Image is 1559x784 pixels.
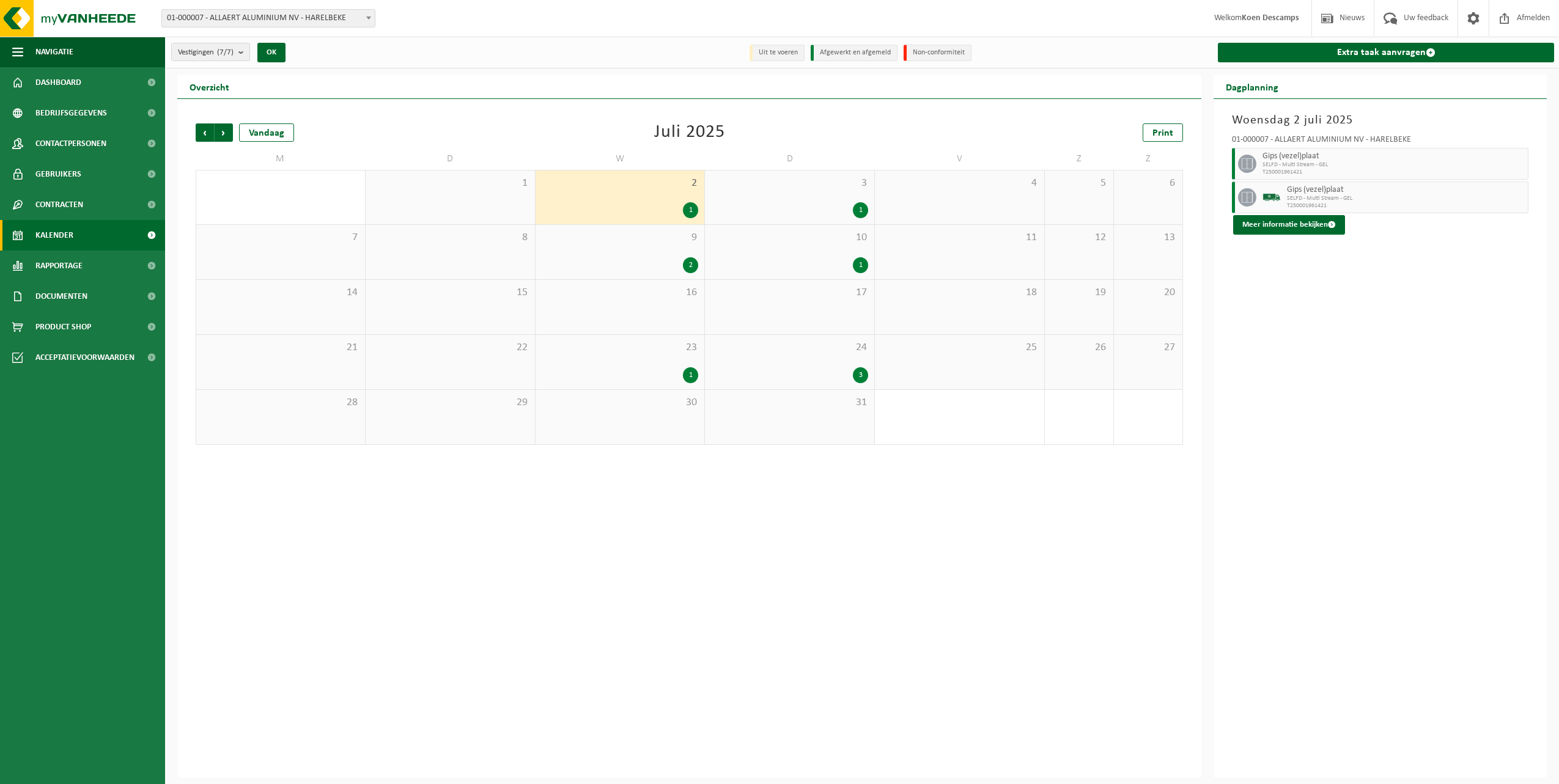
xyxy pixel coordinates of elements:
span: Product Shop [35,312,91,342]
div: 2 [683,257,698,273]
span: 18 [881,286,1038,299]
span: Gips (vezel)plaat [1287,185,1525,195]
span: 31 [711,396,868,409]
span: Vorige [196,123,214,142]
li: Afgewerkt en afgemeld [811,45,897,61]
span: 1 [372,177,529,190]
span: SELFD - Multi Stream - GEL [1262,161,1525,169]
span: Vestigingen [178,43,234,62]
div: 3 [853,367,868,383]
span: 15 [372,286,529,299]
span: T250001961421 [1287,202,1525,210]
span: Rapportage [35,251,83,281]
span: 11 [881,231,1038,244]
td: W [536,148,706,170]
span: 20 [1120,286,1176,299]
span: 8 [372,231,529,244]
span: 22 [372,341,529,354]
div: 1 [853,257,868,273]
span: 6 [1120,177,1176,190]
td: M [196,148,366,170]
span: 27 [1120,341,1176,354]
span: 21 [202,341,359,354]
span: 3 [711,177,868,190]
span: 5 [1051,177,1107,190]
span: 7 [202,231,359,244]
span: Acceptatievoorwaarden [35,342,135,373]
h2: Overzicht [177,75,241,98]
span: 14 [202,286,359,299]
span: 29 [372,396,529,409]
span: Kalender [35,220,73,251]
span: Volgende [215,123,233,142]
span: 25 [881,341,1038,354]
span: 30 [542,396,699,409]
span: 12 [1051,231,1107,244]
strong: Koen Descamps [1242,13,1299,23]
li: Uit te voeren [750,45,805,61]
span: 2 [542,177,699,190]
a: Print [1143,123,1183,142]
span: 01-000007 - ALLAERT ALUMINIUM NV - HARELBEKE [161,9,375,27]
span: Gebruikers [35,159,81,189]
div: 1 [683,202,698,218]
td: Z [1114,148,1183,170]
h2: Dagplanning [1214,75,1291,98]
div: 01-000007 - ALLAERT ALUMINIUM NV - HARELBEKE [1232,136,1528,148]
count: (7/7) [217,48,234,56]
span: 23 [542,341,699,354]
span: 28 [202,396,359,409]
img: BL-SO-LV [1262,188,1281,207]
span: T250001961421 [1262,169,1525,176]
span: Gips (vezel)plaat [1262,152,1525,161]
span: 17 [711,286,868,299]
span: 4 [881,177,1038,190]
span: Dashboard [35,67,81,98]
a: Extra taak aanvragen [1218,43,1554,62]
li: Non-conformiteit [904,45,971,61]
button: OK [257,43,286,62]
td: D [705,148,875,170]
span: 16 [542,286,699,299]
h3: Woensdag 2 juli 2025 [1232,111,1528,130]
button: Meer informatie bekijken [1233,215,1345,235]
td: D [366,148,536,170]
div: Juli 2025 [654,123,725,142]
span: Contactpersonen [35,128,106,159]
span: Documenten [35,281,87,312]
td: V [875,148,1045,170]
span: 13 [1120,231,1176,244]
span: 10 [711,231,868,244]
span: Contracten [35,189,83,220]
div: Vandaag [239,123,294,142]
span: Print [1152,128,1173,138]
div: 1 [853,202,868,218]
span: 24 [711,341,868,354]
span: 19 [1051,286,1107,299]
td: Z [1045,148,1114,170]
span: 9 [542,231,699,244]
span: SELFD - Multi Stream - GEL [1287,195,1525,202]
div: 1 [683,367,698,383]
span: 26 [1051,341,1107,354]
span: Navigatie [35,37,73,67]
span: 01-000007 - ALLAERT ALUMINIUM NV - HARELBEKE [162,10,375,27]
span: Bedrijfsgegevens [35,98,107,128]
button: Vestigingen(7/7) [171,43,250,61]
